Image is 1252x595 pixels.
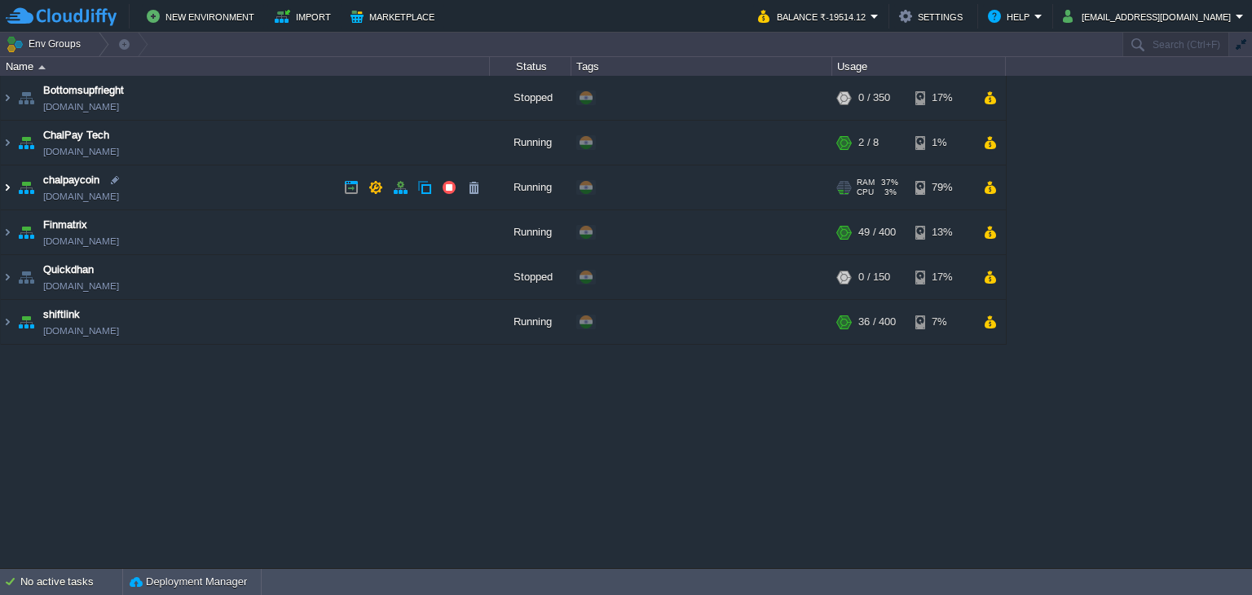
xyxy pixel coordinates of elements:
img: AMDAwAAAACH5BAEAAAAALAAAAAABAAEAAAICRAEAOw== [15,255,37,299]
img: AMDAwAAAACH5BAEAAAAALAAAAAABAAEAAAICRAEAOw== [1,121,14,165]
button: Help [988,7,1034,26]
div: 17% [915,76,968,120]
a: [DOMAIN_NAME] [43,233,119,249]
div: No active tasks [20,569,122,595]
a: [DOMAIN_NAME] [43,99,119,115]
div: 1% [915,121,968,165]
span: 3% [880,187,897,197]
a: [DOMAIN_NAME] [43,323,119,339]
div: 0 / 150 [858,255,890,299]
div: Running [490,121,571,165]
img: AMDAwAAAACH5BAEAAAAALAAAAAABAAEAAAICRAEAOw== [15,165,37,209]
button: Marketplace [350,7,439,26]
span: CPU [857,187,874,197]
div: 7% [915,300,968,344]
div: 49 / 400 [858,210,896,254]
img: AMDAwAAAACH5BAEAAAAALAAAAAABAAEAAAICRAEAOw== [1,76,14,120]
div: Tags [572,57,831,76]
img: AMDAwAAAACH5BAEAAAAALAAAAAABAAEAAAICRAEAOw== [1,255,14,299]
div: Running [490,210,571,254]
button: Deployment Manager [130,574,247,590]
span: 37% [881,178,898,187]
img: AMDAwAAAACH5BAEAAAAALAAAAAABAAEAAAICRAEAOw== [15,210,37,254]
img: AMDAwAAAACH5BAEAAAAALAAAAAABAAEAAAICRAEAOw== [15,121,37,165]
button: [EMAIL_ADDRESS][DOMAIN_NAME] [1063,7,1236,26]
img: AMDAwAAAACH5BAEAAAAALAAAAAABAAEAAAICRAEAOw== [1,165,14,209]
div: Name [2,57,489,76]
a: Bottomsupfrieght [43,82,124,99]
a: Finmatrix [43,217,87,233]
div: Stopped [490,255,571,299]
a: [DOMAIN_NAME] [43,188,119,205]
button: Balance ₹-19514.12 [758,7,871,26]
img: AMDAwAAAACH5BAEAAAAALAAAAAABAAEAAAICRAEAOw== [1,210,14,254]
a: ChalPay Tech [43,127,109,143]
span: RAM [857,178,875,187]
a: [DOMAIN_NAME] [43,278,119,294]
a: shiftlink [43,306,80,323]
div: Status [491,57,571,76]
img: AMDAwAAAACH5BAEAAAAALAAAAAABAAEAAAICRAEAOw== [15,300,37,344]
img: AMDAwAAAACH5BAEAAAAALAAAAAABAAEAAAICRAEAOw== [15,76,37,120]
button: Import [275,7,336,26]
div: Running [490,165,571,209]
div: 79% [915,165,968,209]
div: 0 / 350 [858,76,890,120]
div: 36 / 400 [858,300,896,344]
div: Stopped [490,76,571,120]
div: 2 / 8 [858,121,879,165]
img: AMDAwAAAACH5BAEAAAAALAAAAAABAAEAAAICRAEAOw== [38,65,46,69]
img: CloudJiffy [6,7,117,27]
div: Running [490,300,571,344]
a: Quickdhan [43,262,94,278]
div: Usage [833,57,1005,76]
div: 13% [915,210,968,254]
div: 17% [915,255,968,299]
button: New Environment [147,7,259,26]
a: chalpaycoin [43,172,99,188]
img: AMDAwAAAACH5BAEAAAAALAAAAAABAAEAAAICRAEAOw== [1,300,14,344]
button: Settings [899,7,968,26]
button: Env Groups [6,33,86,55]
a: [DOMAIN_NAME] [43,143,119,160]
